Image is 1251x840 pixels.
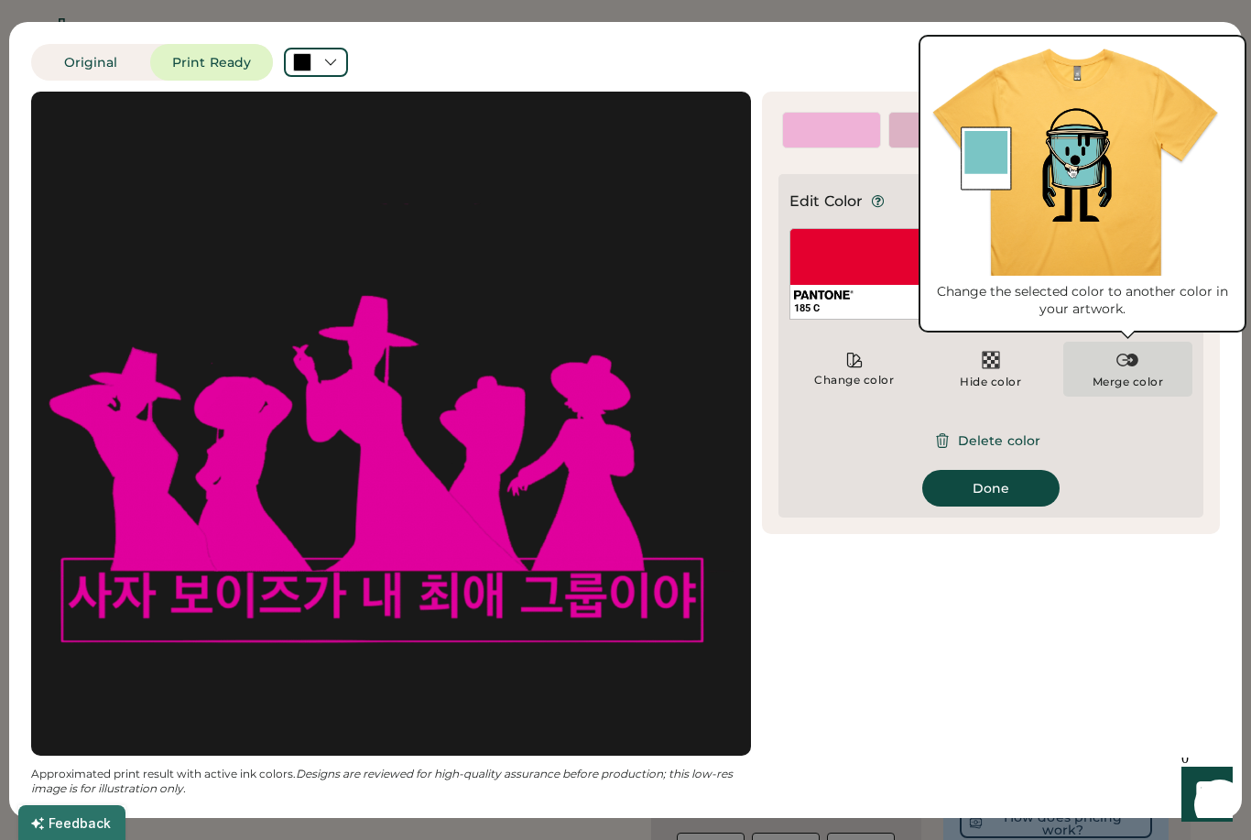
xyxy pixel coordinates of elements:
[1093,375,1164,389] div: Merge color
[789,191,864,213] div: Edit Color
[980,349,1002,371] img: Transparent.svg
[813,373,895,387] div: Change color
[1116,349,1138,371] img: Merge%20Color.svg
[919,422,1062,459] button: Delete color
[31,767,751,796] div: Approximated print result with active ink colors.
[31,767,735,795] em: Designs are reviewed for high-quality assurance before production; this low-res image is for illu...
[31,44,150,81] button: Original
[960,375,1021,389] div: Hide color
[794,301,1188,315] div: 185 C
[794,290,854,300] img: Pantone Logo
[922,470,1060,507] button: Done
[150,44,273,81] button: Print Ready
[1164,758,1243,836] iframe: Front Chat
